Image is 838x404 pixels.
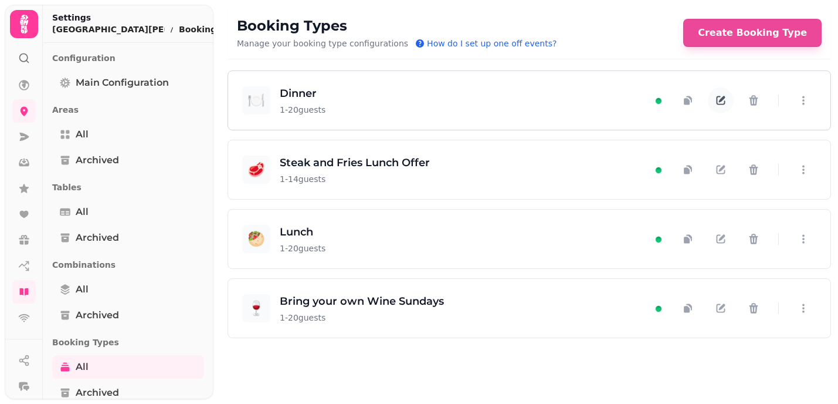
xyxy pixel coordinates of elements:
[52,23,165,35] p: [GEOGRAPHIC_DATA][PERSON_NAME]
[280,312,325,324] span: 1 - 20 guests
[280,243,325,254] span: 1 - 20 guests
[76,231,119,245] span: Archived
[280,85,325,102] h3: Dinner
[52,123,204,146] a: All
[76,76,169,90] span: Main Configuration
[237,38,408,49] p: Manage your booking type configurations
[280,293,444,309] h3: Bring your own Wine Sundays
[76,205,89,219] span: All
[683,19,822,47] button: Create Booking Type
[698,28,807,38] span: Create Booking Type
[76,282,89,297] span: All
[280,224,325,240] h3: Lunch
[427,38,557,49] span: How do I set up one off events?
[76,153,119,167] span: Archived
[247,230,265,248] span: 🥙
[52,332,204,353] p: Booking Types
[52,200,204,224] a: All
[247,91,265,110] span: 🍽️
[52,71,204,95] a: Main Configuration
[52,226,204,250] a: Archived
[280,104,325,116] span: 1 - 20 guests
[52,12,230,23] h2: Settings
[415,38,557,49] button: How do I set up one off events?
[52,177,204,198] p: Tables
[52,254,204,275] p: Combinations
[76,127,89,142] span: All
[76,308,119,322] span: Archived
[247,299,265,318] span: 🍷
[52,355,204,379] a: All
[52,48,204,69] p: Configuration
[52,278,204,301] a: All
[52,149,204,172] a: Archived
[76,386,119,400] span: Archived
[280,173,325,185] span: 1 - 14 guests
[247,160,265,179] span: 🥩
[237,16,557,35] h1: Booking Types
[52,23,230,35] nav: breadcrumb
[76,360,89,374] span: All
[280,154,430,171] h3: Steak and Fries Lunch Offer
[52,99,204,120] p: Areas
[179,23,230,35] button: Bookings
[52,304,204,327] a: Archived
